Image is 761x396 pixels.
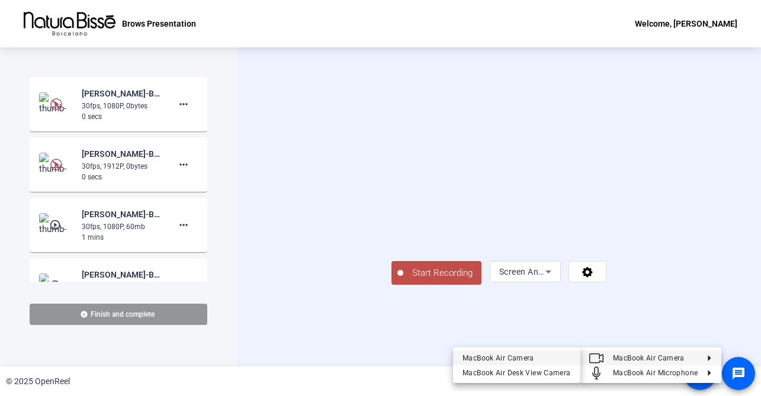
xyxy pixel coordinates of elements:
[589,365,603,379] mat-icon: Microphone
[613,368,698,376] span: MacBook Air Microphone
[463,350,571,365] div: MacBook Air Camera
[463,365,571,379] div: MacBook Air Desk View Camera
[613,353,685,362] span: MacBook Air Camera
[589,350,603,365] mat-icon: Video camera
